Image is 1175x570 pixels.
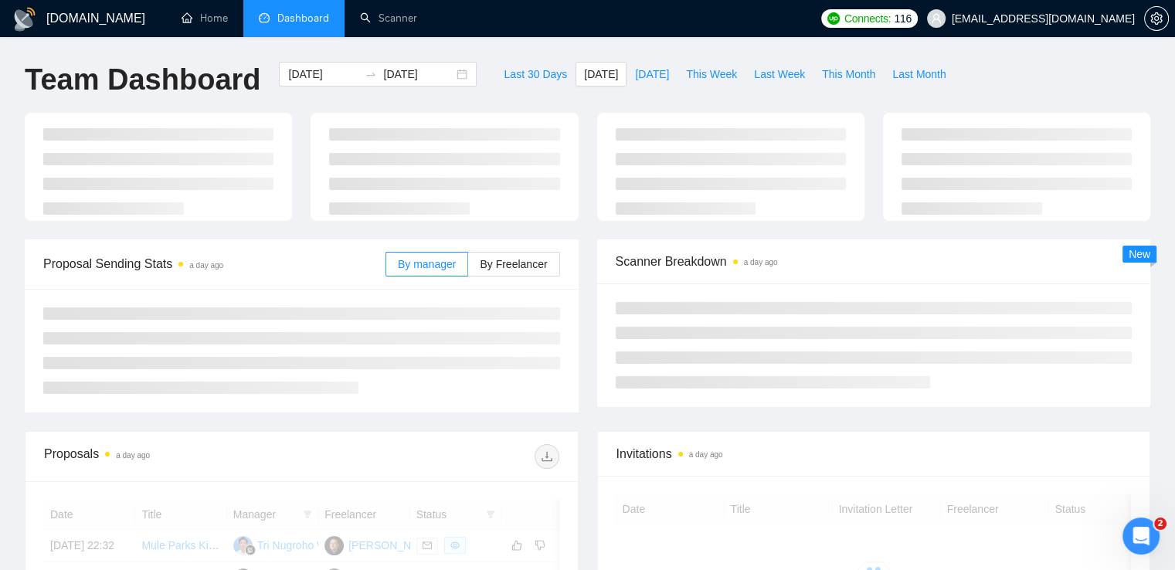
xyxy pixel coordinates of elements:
span: By Freelancer [480,258,547,270]
span: Invitations [616,444,1132,463]
span: Last Week [754,66,805,83]
span: By manager [398,258,456,270]
span: dashboard [259,12,270,23]
a: setting [1144,12,1169,25]
button: Last Week [745,62,813,87]
span: Last 30 Days [504,66,567,83]
span: 116 [894,10,911,27]
button: This Month [813,62,884,87]
img: logo [12,7,37,32]
a: homeHome [182,12,228,25]
time: a day ago [189,261,223,270]
button: [DATE] [627,62,677,87]
div: Proposals [44,444,301,469]
span: This Month [822,66,875,83]
span: Dashboard [277,12,329,25]
time: a day ago [116,451,150,460]
span: Scanner Breakdown [616,252,1133,271]
time: a day ago [744,258,778,266]
button: This Week [677,62,745,87]
span: Proposal Sending Stats [43,254,385,273]
span: 2 [1154,517,1167,530]
span: This Week [686,66,737,83]
span: to [365,68,377,80]
input: Start date [288,66,358,83]
span: Last Month [892,66,946,83]
span: setting [1145,12,1168,25]
button: setting [1144,6,1169,31]
span: New [1129,248,1150,260]
button: [DATE] [576,62,627,87]
span: [DATE] [584,66,618,83]
span: [DATE] [635,66,669,83]
span: swap-right [365,68,377,80]
button: Last 30 Days [495,62,576,87]
span: Connects: [844,10,891,27]
span: user [931,13,942,24]
img: upwork-logo.png [827,12,840,25]
input: End date [383,66,453,83]
h1: Team Dashboard [25,62,260,98]
iframe: Intercom live chat [1122,517,1160,555]
a: searchScanner [360,12,417,25]
button: Last Month [884,62,954,87]
time: a day ago [689,450,723,459]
